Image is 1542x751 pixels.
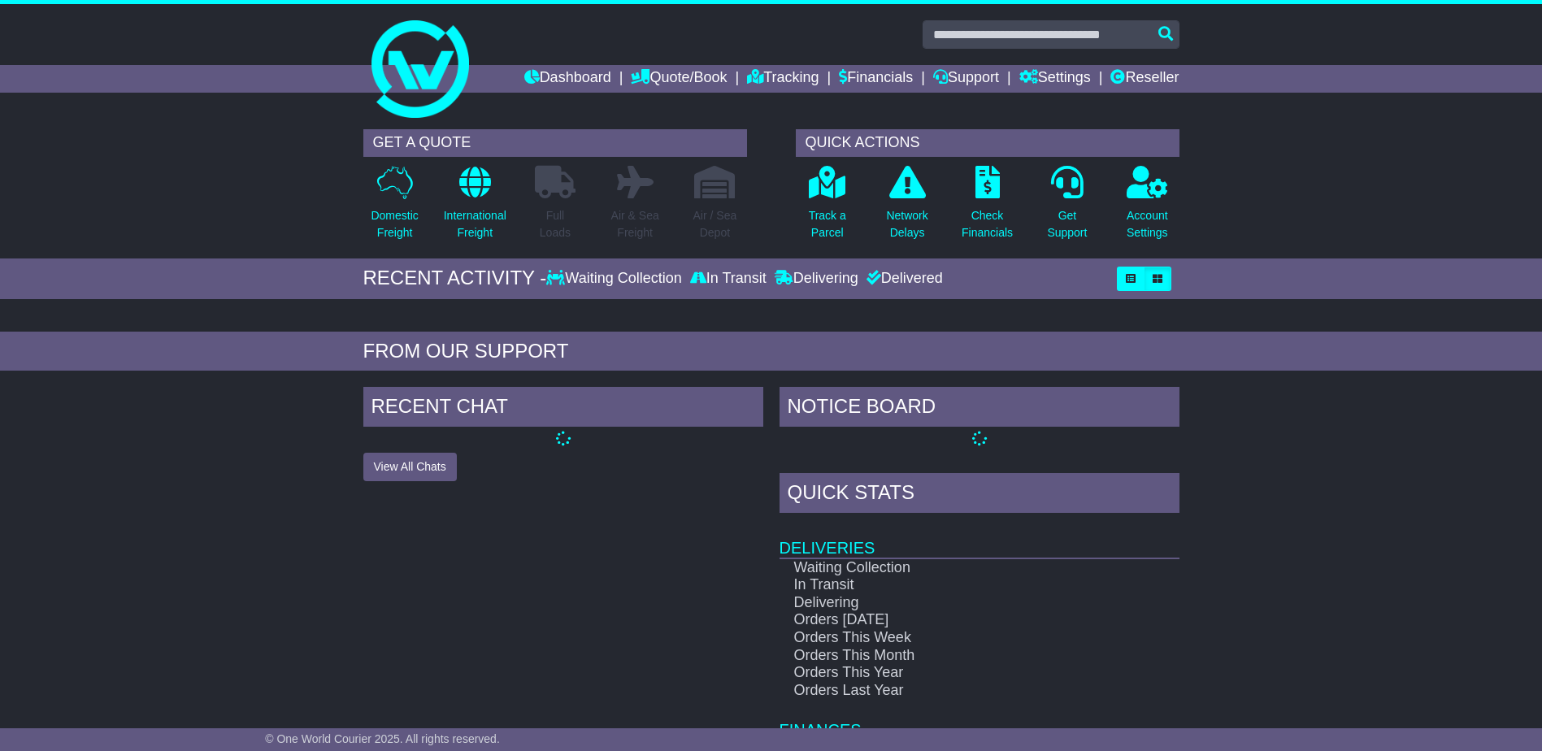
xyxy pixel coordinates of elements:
[962,207,1013,241] p: Check Financials
[611,207,659,241] p: Air & Sea Freight
[780,576,1122,594] td: In Transit
[535,207,576,241] p: Full Loads
[780,558,1122,577] td: Waiting Collection
[1019,65,1091,93] a: Settings
[780,473,1179,517] div: Quick Stats
[886,207,927,241] p: Network Delays
[780,387,1179,431] div: NOTICE BOARD
[546,270,685,288] div: Waiting Collection
[961,165,1014,250] a: CheckFinancials
[363,340,1179,363] div: FROM OUR SUPPORT
[780,611,1122,629] td: Orders [DATE]
[363,129,747,157] div: GET A QUOTE
[1127,207,1168,241] p: Account Settings
[686,270,771,288] div: In Transit
[443,165,507,250] a: InternationalFreight
[370,165,419,250] a: DomesticFreight
[862,270,943,288] div: Delivered
[771,270,862,288] div: Delivering
[1110,65,1179,93] a: Reseller
[265,732,500,745] span: © One World Courier 2025. All rights reserved.
[631,65,727,93] a: Quote/Book
[780,682,1122,700] td: Orders Last Year
[524,65,611,93] a: Dashboard
[809,207,846,241] p: Track a Parcel
[796,129,1179,157] div: QUICK ACTIONS
[780,629,1122,647] td: Orders This Week
[371,207,418,241] p: Domestic Freight
[780,647,1122,665] td: Orders This Month
[363,453,457,481] button: View All Chats
[1126,165,1169,250] a: AccountSettings
[363,267,547,290] div: RECENT ACTIVITY -
[808,165,847,250] a: Track aParcel
[747,65,819,93] a: Tracking
[444,207,506,241] p: International Freight
[780,594,1122,612] td: Delivering
[839,65,913,93] a: Financials
[780,664,1122,682] td: Orders This Year
[933,65,999,93] a: Support
[780,517,1179,558] td: Deliveries
[780,699,1179,740] td: Finances
[693,207,737,241] p: Air / Sea Depot
[885,165,928,250] a: NetworkDelays
[363,387,763,431] div: RECENT CHAT
[1047,207,1087,241] p: Get Support
[1046,165,1088,250] a: GetSupport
